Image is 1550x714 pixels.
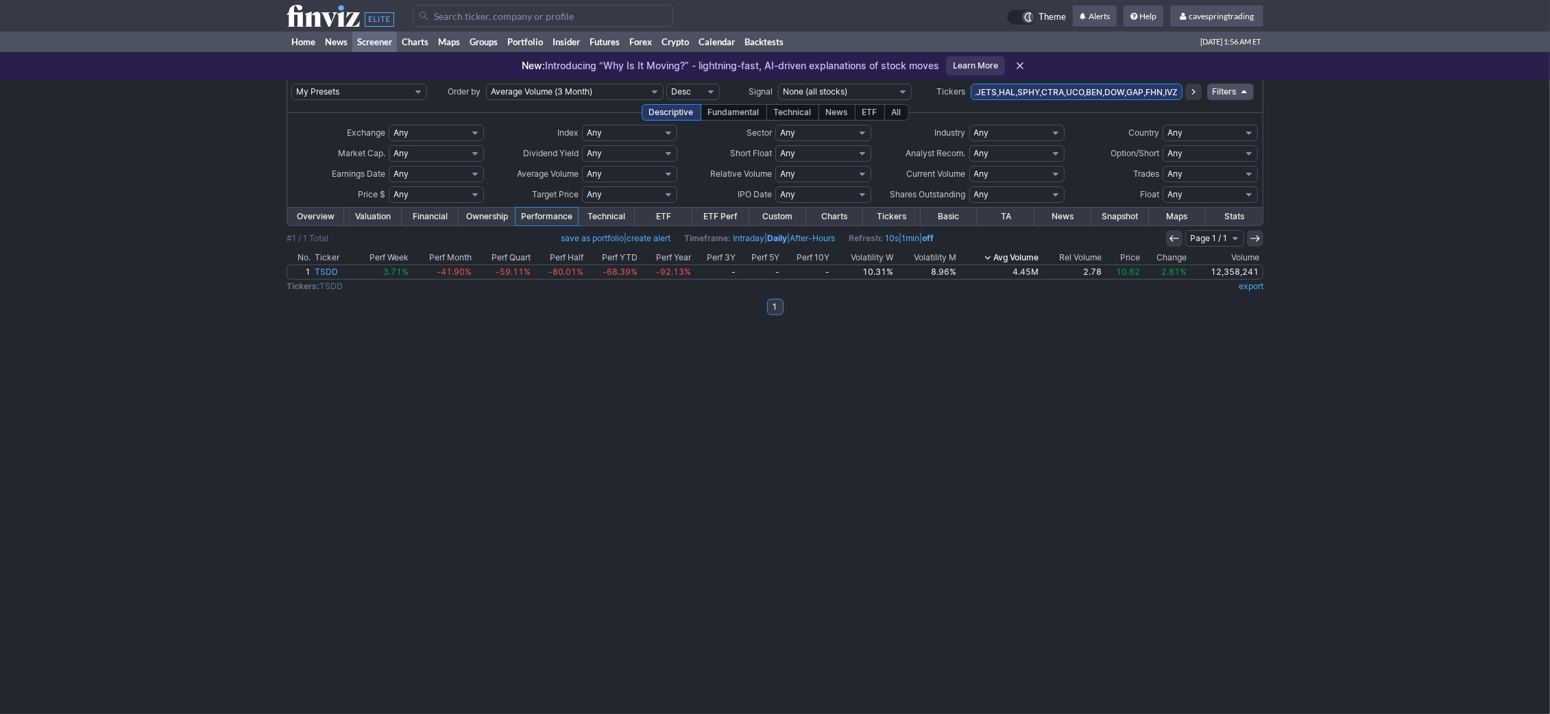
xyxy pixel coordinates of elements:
th: Perf Half [533,251,586,264]
a: Crypto [657,32,694,52]
div: All [884,104,909,121]
span: 3.71% [383,267,409,277]
a: Home [287,32,320,52]
a: TSDD [313,265,352,279]
a: Screener [352,32,397,52]
a: -41.90% [411,265,474,279]
td: TSDD [287,280,965,293]
span: Analyst Recom. [906,148,966,158]
a: Backtests [740,32,788,52]
th: Perf Month [411,251,474,264]
span: -41.90% [437,267,472,277]
span: -92.13% [656,267,691,277]
span: IPO Date [738,189,772,199]
p: Introducing “Why Is It Moving?” - lightning-fast, AI-driven explanations of stock moves [522,59,939,73]
th: Perf Week [352,251,411,264]
th: Rel Volume [1041,251,1104,264]
a: -59.11% [474,265,533,279]
span: Float [1140,189,1159,199]
a: Learn More [946,56,1005,75]
span: Shares Outstanding [891,189,966,199]
a: export [1239,281,1263,291]
span: | | [684,232,835,245]
a: Basic [921,208,978,225]
a: Valuation [344,208,401,225]
span: -68.39% [603,267,638,277]
span: Market Cap. [338,148,385,158]
a: cavespringtrading [1170,5,1263,27]
a: Theme [1007,10,1066,25]
a: Tickers [863,208,920,225]
a: 2.81% [1142,265,1189,279]
th: Perf 10Y [782,251,832,264]
span: Trades [1133,169,1159,179]
a: 10.31% [832,265,895,279]
th: Avg Volume [958,251,1041,264]
span: Order by [448,86,481,97]
a: Futures [585,32,625,52]
a: create alert [627,233,670,243]
span: Relative Volume [710,169,772,179]
a: Technical [578,208,635,225]
span: Sector [747,127,772,138]
span: Price $ [358,189,385,199]
span: Option/Short [1111,148,1159,158]
b: Tickers: [287,281,319,291]
a: Charts [806,208,863,225]
span: Earnings Date [332,169,385,179]
th: Perf YTD [585,251,640,264]
a: Portfolio [502,32,548,52]
a: Stats [1206,208,1263,225]
span: cavespringtrading [1189,11,1254,21]
a: Filters [1207,84,1254,100]
th: Perf 3Y [693,251,738,264]
div: Fundamental [701,104,767,121]
span: 10.62 [1116,267,1140,277]
span: Theme [1039,10,1066,25]
a: -92.13% [640,265,693,279]
th: Perf 5Y [738,251,782,264]
a: -80.01% [533,265,586,279]
th: No. [287,251,313,264]
a: 1 [767,299,784,315]
a: Snapshot [1091,208,1148,225]
a: Insider [548,32,585,52]
a: 1 [287,265,313,279]
a: ETF Perf [692,208,749,225]
th: Change [1142,251,1189,264]
span: Current Volume [907,169,966,179]
a: save as portfolio [561,233,624,243]
span: 2.81% [1161,267,1187,277]
a: Overview [287,208,344,225]
span: Signal [749,86,773,97]
a: Daily [767,233,787,243]
a: - [693,265,738,279]
a: 1min [901,233,919,243]
a: Alerts [1073,5,1117,27]
span: Exchange [347,127,385,138]
a: Performance [516,208,578,225]
a: Financial [402,208,459,225]
a: - [782,265,832,279]
a: Groups [465,32,502,52]
a: Maps [433,32,465,52]
span: New: [522,60,545,71]
a: Maps [1149,208,1206,225]
a: After-Hours [790,233,835,243]
a: 2.78 [1041,265,1104,279]
span: -80.01% [548,267,583,277]
span: Country [1128,127,1159,138]
a: - [738,265,782,279]
th: Volume [1189,251,1263,264]
th: Ticker [313,251,352,264]
b: Refresh: [849,233,883,243]
b: 1 [773,299,777,315]
th: Price [1104,251,1142,264]
a: TA [978,208,1034,225]
span: -59.11% [496,267,531,277]
th: Perf Quart [474,251,533,264]
a: Charts [397,32,433,52]
span: Dividend Yield [523,148,579,158]
a: Calendar [694,32,740,52]
b: Timeframe: [684,233,731,243]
